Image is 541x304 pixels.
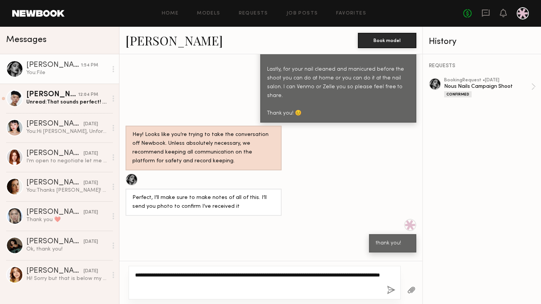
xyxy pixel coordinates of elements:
[162,11,179,16] a: Home
[26,69,108,76] div: You: File
[429,63,536,69] div: REQUESTS
[444,78,536,97] a: bookingRequest •[DATE]Nous Nails Campaign ShootConfirmed
[26,246,108,253] div: Ok, thank you!
[444,78,531,83] div: booking Request • [DATE]
[26,128,108,135] div: You: Hi [PERSON_NAME], Unfortunately my team have already booked a local based LA talent. We woul...
[197,11,220,16] a: Models
[358,37,416,43] a: Book model
[444,83,531,90] div: Nous Nails Campaign Shoot
[26,209,84,216] div: [PERSON_NAME]
[239,11,268,16] a: Requests
[26,179,84,187] div: [PERSON_NAME]
[26,238,84,246] div: [PERSON_NAME]
[376,239,409,248] div: thank you!
[78,91,98,99] div: 12:04 PM
[26,157,108,165] div: I’m open to negotiate let me know :)
[26,99,108,106] div: Unread: That sounds perfect! I will let you know when the nail tips arrive! I received the Venmo!...
[358,33,416,48] button: Book model
[26,267,84,275] div: [PERSON_NAME]
[336,11,366,16] a: Favorites
[6,36,47,44] span: Messages
[126,32,223,49] a: [PERSON_NAME]
[84,209,98,216] div: [DATE]
[26,120,84,128] div: [PERSON_NAME]
[26,275,108,282] div: Hi! Sorry but that is below my rate.
[26,150,84,157] div: [PERSON_NAME]
[132,131,275,166] div: Hey! Looks like you’re trying to take the conversation off Newbook. Unless absolutely necessary, ...
[84,179,98,187] div: [DATE]
[429,37,536,46] div: History
[84,121,98,128] div: [DATE]
[444,91,472,97] div: Confirmed
[132,194,275,211] div: Perfect, I’ll make sure to make notes of all of this. I’ll send you photo to confirm I’ve receive...
[26,61,81,69] div: [PERSON_NAME]
[81,62,98,69] div: 1:54 PM
[26,187,108,194] div: You: Thanks [PERSON_NAME]! We will definitely reach out for the next shoot :) We would love to wo...
[287,11,318,16] a: Job Posts
[26,216,108,223] div: Thank you ❤️
[84,150,98,157] div: [DATE]
[26,91,78,99] div: [PERSON_NAME]
[84,238,98,246] div: [DATE]
[84,268,98,275] div: [DATE]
